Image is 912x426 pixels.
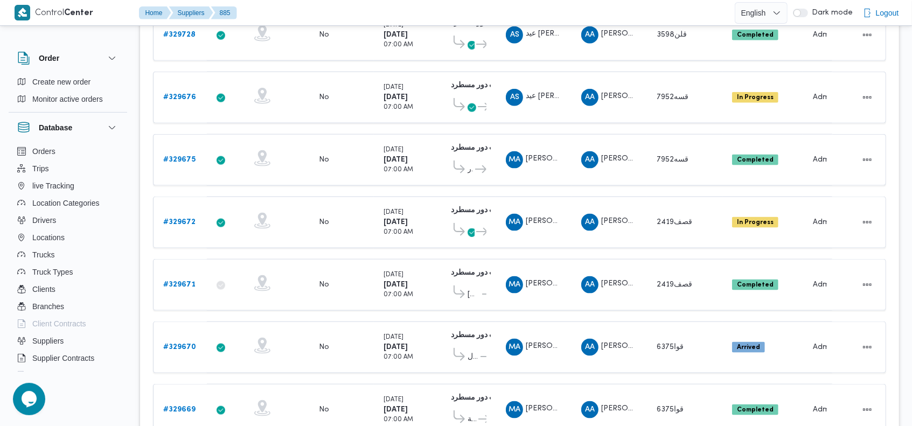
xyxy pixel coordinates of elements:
[601,31,663,38] span: [PERSON_NAME]
[384,156,408,163] b: [DATE]
[32,231,65,244] span: Locations
[32,369,59,382] span: Devices
[732,404,778,415] span: Completed
[384,42,413,48] small: 07:00 AM
[451,82,511,89] b: فرونت دور مسطرد
[737,344,760,351] b: Arrived
[657,281,692,288] span: قصف2419
[732,217,778,228] span: In Progress
[581,214,598,231] div: Abadaliqadr Aadl Abadaliqadr Alhusaini
[13,212,123,229] button: Drivers
[732,342,765,353] span: Arrived
[526,343,603,350] span: [PERSON_NAME] على
[581,26,598,44] div: Abadaliqadr Aadl Abadaliqadr Alhusaini
[32,162,49,175] span: Trips
[13,263,123,281] button: Truck Types
[526,31,663,38] span: عيد [PERSON_NAME] [PERSON_NAME]
[585,339,595,356] span: AA
[163,403,196,416] a: #329669
[581,339,598,356] div: Abadaliqadr Aadl Abadaliqadr Alhusaini
[657,156,688,163] span: قسه7952
[32,179,74,192] span: live Tracking
[13,332,123,350] button: Suppliers
[585,151,595,169] span: AA
[384,85,403,90] small: [DATE]
[510,26,519,44] span: AS
[163,31,196,38] b: # 329728
[319,30,329,40] div: No
[468,163,474,176] span: قسم العبور
[32,93,103,106] span: Monitor active orders
[506,401,523,418] div: Muhammad Abadalshafa Ahmad Ala
[509,276,520,294] span: MA
[319,280,329,290] div: No
[451,269,511,276] b: فرونت دور مسطرد
[211,6,237,19] button: 885
[13,367,123,384] button: Devices
[13,350,123,367] button: Supplier Contracts
[384,397,403,403] small: [DATE]
[509,151,520,169] span: MA
[13,177,123,194] button: live Tracking
[585,214,595,231] span: AA
[601,218,663,225] span: [PERSON_NAME]
[32,248,54,261] span: Trucks
[39,121,72,134] h3: Database
[384,31,408,38] b: [DATE]
[737,32,774,38] b: Completed
[139,6,171,19] button: Home
[813,94,836,101] span: Admin
[859,401,876,418] button: Actions
[859,89,876,106] button: Actions
[17,52,119,65] button: Order
[737,157,774,163] b: Completed
[163,216,196,229] a: #329672
[506,151,523,169] div: Muhammad Abadalshafa Ahmad Ala
[163,156,196,163] b: # 329675
[585,276,595,294] span: AA
[384,219,408,226] b: [DATE]
[657,31,687,38] span: قلن3598
[9,73,127,112] div: Order
[163,91,196,104] a: #329676
[509,339,520,356] span: MA
[510,89,519,106] span: AS
[859,276,876,294] button: Actions
[509,401,520,418] span: MA
[32,317,86,330] span: Client Contracts
[876,6,899,19] span: Logout
[657,406,684,413] span: قوا6375
[13,143,123,160] button: Orders
[13,160,123,177] button: Trips
[601,406,663,413] span: [PERSON_NAME]
[601,156,663,163] span: [PERSON_NAME]
[657,94,688,101] span: قسه7952
[163,406,196,413] b: # 329669
[581,276,598,294] div: Abadaliqadr Aadl Abadaliqadr Alhusaini
[526,93,663,100] span: عيد [PERSON_NAME] [PERSON_NAME]
[32,300,64,313] span: Branches
[813,156,836,163] span: Admin
[163,341,196,354] a: #329670
[319,93,329,102] div: No
[163,29,196,41] a: #329728
[451,332,511,339] b: فرونت دور مسطرد
[737,282,774,288] b: Completed
[384,417,413,423] small: 07:00 AM
[163,94,196,101] b: # 329676
[737,94,774,101] b: In Progress
[859,151,876,169] button: Actions
[384,406,408,413] b: [DATE]
[468,288,481,301] span: [DEMOGRAPHIC_DATA] [PERSON_NAME]
[859,2,903,24] button: Logout
[859,214,876,231] button: Actions
[384,292,413,298] small: 07:00 AM
[737,407,774,413] b: Completed
[13,281,123,298] button: Clients
[39,52,59,65] h3: Order
[601,93,663,100] span: [PERSON_NAME]
[32,214,56,227] span: Drivers
[17,121,119,134] button: Database
[163,281,196,288] b: # 329671
[732,280,778,290] span: Completed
